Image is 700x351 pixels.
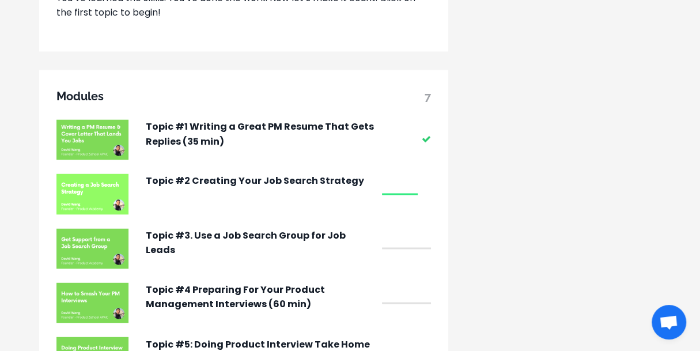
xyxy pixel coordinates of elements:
a: Topic #1 Writing a Great PM Resume That Gets Replies (35 min) [56,119,431,160]
p: Topic #2 Creating Your Job Search Strategy [146,173,376,188]
img: cPSrSdmS0yHBeEjgYBSn_PM_Careers_Course_Covers_4.png [56,119,128,160]
a: Topic #4 Preparing For Your Product Management Interviews (60 min) [56,282,431,323]
p: Topic #4 Preparing For Your Product Management Interviews (60 min) [146,282,376,312]
a: Topic #2 Creating Your Job Search Strategy [56,173,431,214]
img: 166f1-d4f8-2df1-f81-ba04b3067c_Job_search_group.png [56,228,128,269]
img: KSp0okVTGmSv8Jne3PLr_PM_Careers_Course_Covers.png [56,282,128,323]
span: 7 [425,87,431,105]
div: Open chat [652,305,686,339]
img: a2f140-465b-aed0-7a3b-2025484e256_JSS.png [56,173,128,214]
p: Topic #1 Writing a Great PM Resume That Gets Replies (35 min) [146,119,376,149]
p: Topic #3. Use a Job Search Group for Job Leads [146,228,376,258]
h5: Modules [56,87,431,105]
a: Topic #3. Use a Job Search Group for Job Leads [56,228,431,269]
